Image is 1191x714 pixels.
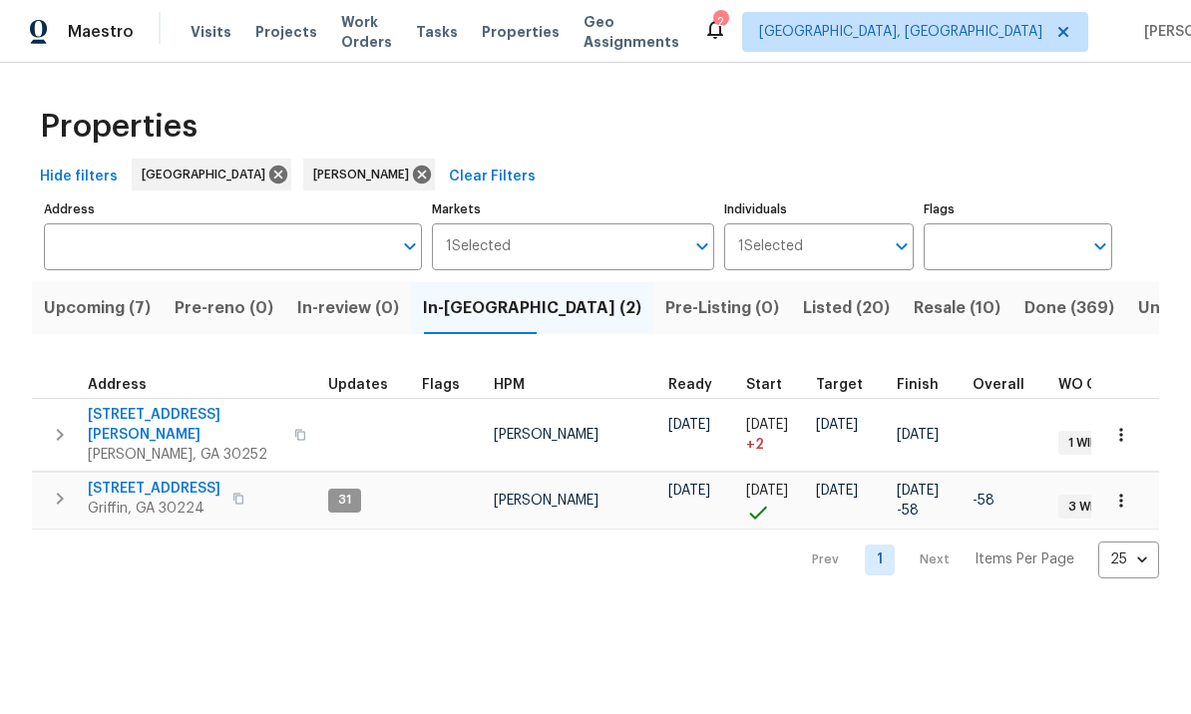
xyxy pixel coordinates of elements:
button: Hide filters [32,159,126,195]
div: 2 [713,12,727,32]
span: [DATE] [668,418,710,432]
span: Projects [255,22,317,42]
span: Clear Filters [449,165,536,189]
span: [STREET_ADDRESS] [88,479,220,499]
span: [STREET_ADDRESS][PERSON_NAME] [88,405,282,445]
span: [DATE] [897,428,939,442]
span: 3 WIP [1060,499,1108,516]
span: In-[GEOGRAPHIC_DATA] (2) [423,294,641,322]
span: Ready [668,378,712,392]
span: [PERSON_NAME] [494,494,598,508]
a: Goto page 1 [865,544,895,575]
div: Earliest renovation start date (first business day after COE or Checkout) [668,378,730,392]
label: Address [44,203,422,215]
span: + 2 [746,435,764,455]
td: Project started 2 days late [738,398,808,471]
span: Upcoming (7) [44,294,151,322]
label: Markets [432,203,715,215]
span: Listed (20) [803,294,890,322]
span: 1 Selected [446,238,511,255]
span: Tasks [416,25,458,39]
span: Overall [973,378,1024,392]
button: Open [1086,232,1114,260]
span: Hide filters [40,165,118,189]
span: Finish [897,378,939,392]
span: [PERSON_NAME], GA 30252 [88,445,282,465]
span: [DATE] [746,418,788,432]
span: [PERSON_NAME] [313,165,417,184]
span: Pre-reno (0) [175,294,273,322]
span: Work Orders [341,12,392,52]
span: HPM [494,378,525,392]
div: 25 [1098,534,1159,585]
div: [GEOGRAPHIC_DATA] [132,159,291,190]
label: Individuals [724,203,913,215]
span: Properties [40,117,198,137]
span: Updates [328,378,388,392]
button: Open [396,232,424,260]
span: [DATE] [816,418,858,432]
span: Geo Assignments [584,12,679,52]
span: Target [816,378,863,392]
button: Open [888,232,916,260]
span: Resale (10) [914,294,1000,322]
div: Days past target finish date [973,378,1042,392]
button: Open [688,232,716,260]
span: Visits [191,22,231,42]
span: -58 [897,501,919,521]
div: Projected renovation finish date [897,378,957,392]
div: Actual renovation start date [746,378,800,392]
span: In-review (0) [297,294,399,322]
span: [DATE] [897,484,939,498]
nav: Pagination Navigation [793,541,1159,578]
div: Target renovation project end date [816,378,881,392]
span: WO Completion [1058,378,1168,392]
span: Griffin, GA 30224 [88,499,220,519]
td: Scheduled to finish 58 day(s) early [889,472,965,529]
span: [DATE] [816,484,858,498]
td: Project started on time [738,472,808,529]
span: -58 [973,494,994,508]
span: Start [746,378,782,392]
span: Done (369) [1024,294,1114,322]
span: Address [88,378,147,392]
span: [GEOGRAPHIC_DATA] [142,165,273,184]
span: Maestro [68,22,134,42]
span: Pre-Listing (0) [665,294,779,322]
div: [PERSON_NAME] [303,159,435,190]
span: 1 WIP [1060,435,1105,452]
span: Flags [422,378,460,392]
span: [DATE] [668,484,710,498]
button: Clear Filters [441,159,544,195]
span: 1 Selected [738,238,803,255]
span: [DATE] [746,484,788,498]
p: Items Per Page [975,549,1074,569]
label: Flags [924,203,1112,215]
span: Properties [482,22,560,42]
span: [PERSON_NAME] [494,428,598,442]
td: 58 day(s) earlier than target finish date [965,472,1050,529]
span: [GEOGRAPHIC_DATA], [GEOGRAPHIC_DATA] [759,22,1042,42]
span: 31 [330,492,359,509]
